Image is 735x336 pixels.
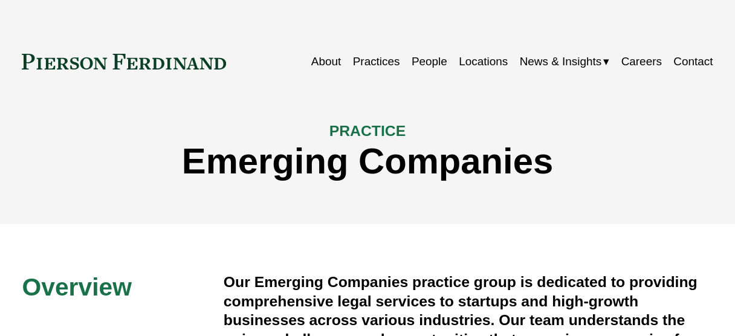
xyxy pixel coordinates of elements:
a: People [412,51,447,74]
a: Locations [459,51,508,74]
a: Contact [673,51,713,74]
span: PRACTICE [329,123,406,139]
span: Overview [22,273,131,301]
h1: Emerging Companies [22,141,713,182]
a: Careers [621,51,662,74]
span: News & Insights [520,51,602,72]
a: folder dropdown [520,51,610,74]
a: Practices [353,51,400,74]
a: About [311,51,341,74]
